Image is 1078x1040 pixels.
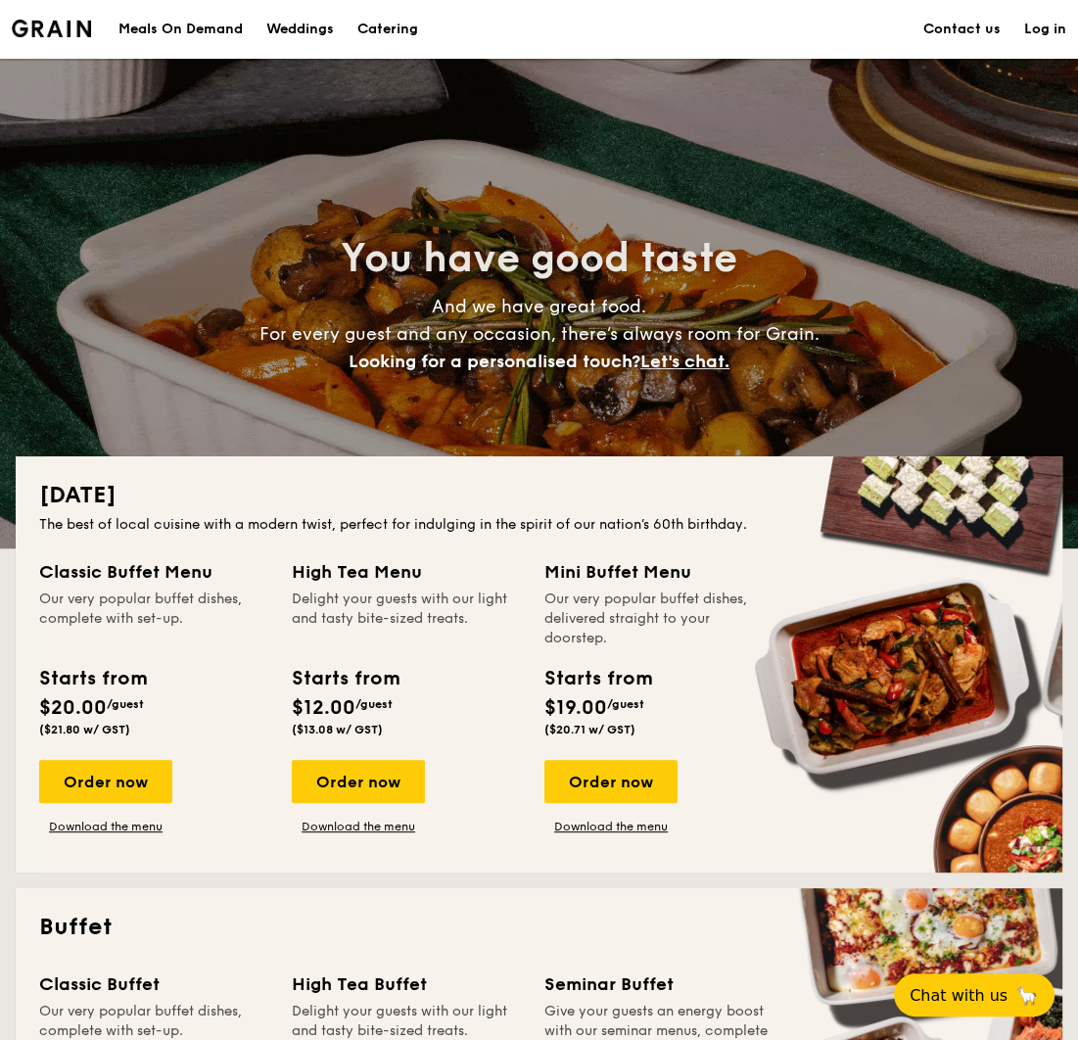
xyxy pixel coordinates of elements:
div: Our very popular buffet dishes, complete with set-up. [39,590,268,648]
div: Seminar Buffet [544,970,773,998]
a: Download the menu [292,819,425,834]
div: High Tea Menu [292,558,521,586]
div: Order now [544,760,678,803]
span: 🦙 [1015,984,1039,1007]
span: /guest [607,697,644,711]
span: ($21.80 w/ GST) [39,723,130,736]
span: ($20.71 w/ GST) [544,723,635,736]
a: Logotype [12,20,91,37]
span: You have good taste [341,235,737,282]
div: High Tea Buffet [292,970,521,998]
a: Download the menu [39,819,172,834]
span: $12.00 [292,696,355,720]
div: Delight your guests with our light and tasty bite-sized treats. [292,590,521,648]
div: Starts from [292,664,398,693]
span: /guest [355,697,393,711]
a: Download the menu [544,819,678,834]
div: Classic Buffet [39,970,268,998]
div: Starts from [39,664,146,693]
img: Grain [12,20,91,37]
h2: [DATE] [39,480,1039,511]
div: Order now [39,760,172,803]
div: Classic Buffet Menu [39,558,268,586]
span: $19.00 [544,696,607,720]
span: /guest [107,697,144,711]
span: ($13.08 w/ GST) [292,723,383,736]
button: Chat with us🦙 [894,973,1055,1016]
span: Chat with us [910,986,1008,1005]
div: The best of local cuisine with a modern twist, perfect for indulging in the spirit of our nation’... [39,515,1039,535]
h2: Buffet [39,912,1039,943]
span: And we have great food. For every guest and any occasion, there’s always room for Grain. [259,296,820,372]
div: Order now [292,760,425,803]
span: Looking for a personalised touch? [349,351,640,372]
span: $20.00 [39,696,107,720]
div: Starts from [544,664,651,693]
div: Our very popular buffet dishes, delivered straight to your doorstep. [544,590,773,648]
span: Let's chat. [640,351,729,372]
div: Mini Buffet Menu [544,558,773,586]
